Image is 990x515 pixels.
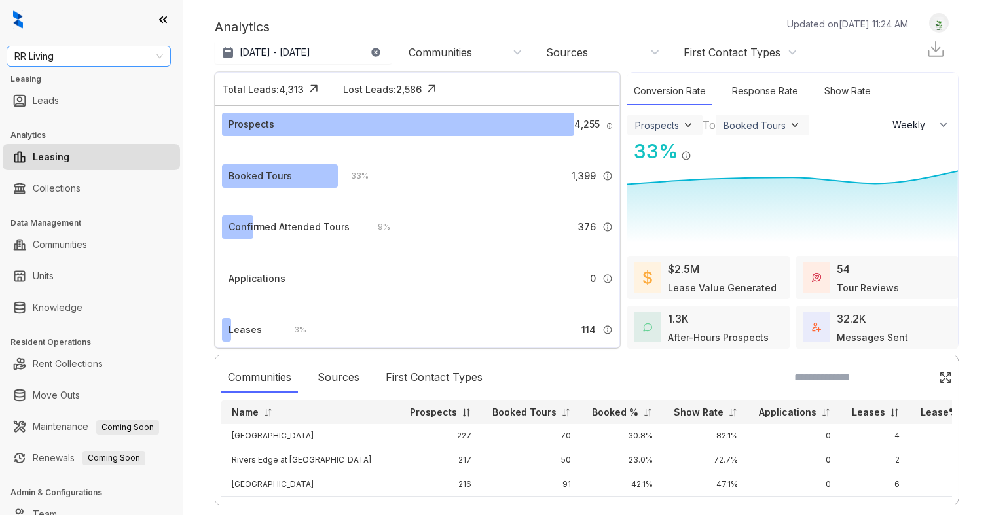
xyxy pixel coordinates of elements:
div: Booked Tours [229,169,292,183]
td: 1.0% [910,448,983,472]
li: Leads [3,88,180,114]
div: Messages Sent [837,330,908,344]
img: Click Icon [691,139,711,158]
span: Coming Soon [82,451,145,465]
a: Collections [33,175,81,202]
li: Communities [3,232,180,258]
div: Sources [546,45,588,60]
td: 4 [841,424,910,448]
p: Prospects [410,406,457,419]
p: Booked % [592,406,638,419]
td: 47.1% [663,472,748,497]
div: 9 % [365,220,390,234]
div: First Contact Types [684,45,780,60]
li: Move Outs [3,382,180,408]
div: First Contact Types [379,363,489,393]
a: Communities [33,232,87,258]
img: Download [926,39,945,59]
img: sorting [462,408,471,417]
div: Response Rate [725,77,805,105]
h3: Leasing [10,73,183,85]
a: Units [33,263,54,289]
li: Renewals [3,445,180,471]
div: $2.5M [668,261,699,277]
img: sorting [643,408,653,417]
div: 33 % [338,169,369,183]
h3: Resident Operations [10,336,183,348]
p: Booked Tours [492,406,557,419]
p: Leases [852,406,885,419]
td: 0 [748,448,841,472]
div: Total Leads: 4,313 [222,82,304,96]
td: 42.1% [581,472,663,497]
img: sorting [263,408,273,417]
img: sorting [890,408,900,417]
span: Weekly [892,118,932,132]
div: Confirmed Attended Tours [229,220,350,234]
td: 6 [841,472,910,497]
li: Rent Collections [3,351,180,377]
td: 217 [399,448,482,472]
td: 0 [748,472,841,497]
div: To [703,117,716,133]
td: [GEOGRAPHIC_DATA] [221,424,399,448]
td: 50 [482,448,581,472]
a: Knowledge [33,294,82,321]
h3: Analytics [10,130,183,141]
span: 376 [578,220,596,234]
div: After-Hours Prospects [668,330,769,344]
img: Info [681,151,691,161]
span: 1,399 [572,169,596,183]
img: ViewFilterArrow [788,118,801,132]
li: Leasing [3,144,180,170]
td: 72.7% [663,448,748,472]
img: Click Icon [422,79,441,99]
span: 114 [581,323,596,337]
li: Collections [3,175,180,202]
div: 1.3K [668,311,689,327]
td: [GEOGRAPHIC_DATA] [221,472,399,497]
img: LeaseValue [643,270,652,285]
span: Coming Soon [96,420,159,435]
h3: Data Management [10,217,183,229]
a: Rent Collections [33,351,103,377]
img: Info [606,122,614,130]
td: 2.0% [910,424,983,448]
td: 0 [748,424,841,448]
div: Conversion Rate [627,77,712,105]
li: Knowledge [3,294,180,321]
td: 82.1% [663,424,748,448]
a: Leads [33,88,59,114]
img: sorting [728,408,738,417]
span: 4,255 [574,117,600,132]
div: Booked Tours [724,120,786,131]
img: ViewFilterArrow [682,118,695,132]
img: Info [602,171,613,181]
div: 3 % [281,323,306,337]
div: 32.2K [837,311,866,327]
p: Lease% [921,406,958,419]
div: Prospects [229,117,274,132]
img: sorting [561,408,571,417]
h3: Admin & Configurations [10,487,183,499]
td: 3.0% [910,472,983,497]
img: SearchIcon [911,372,923,383]
div: Prospects [635,120,679,131]
div: 33 % [627,137,678,166]
td: 227 [399,424,482,448]
td: 23.0% [581,448,663,472]
p: [DATE] - [DATE] [240,46,310,59]
img: Click Icon [939,371,952,384]
div: Communities [221,363,298,393]
div: Lost Leads: 2,586 [343,82,422,96]
span: RR Living [14,46,163,66]
td: 91 [482,472,581,497]
a: Move Outs [33,382,80,408]
img: TourReviews [812,273,821,282]
td: 30.8% [581,424,663,448]
a: Leasing [33,144,69,170]
button: Weekly [885,113,958,137]
div: 54 [837,261,850,277]
li: Units [3,263,180,289]
img: TotalFum [812,323,821,332]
